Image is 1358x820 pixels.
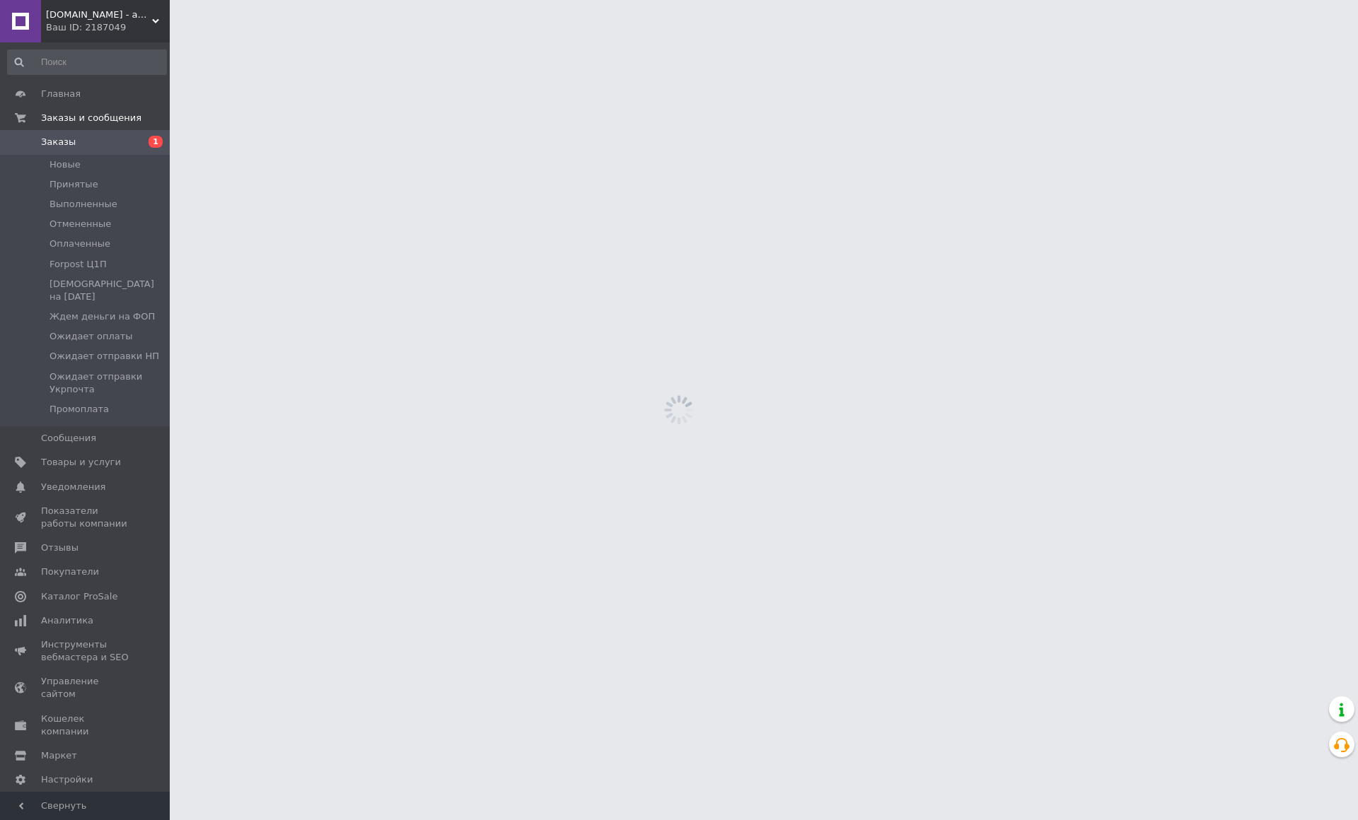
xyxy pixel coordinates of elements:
[50,238,110,250] span: Оплаченные
[41,481,105,493] span: Уведомления
[41,566,99,578] span: Покупатели
[46,21,170,34] div: Ваш ID: 2187049
[41,590,117,603] span: Каталог ProSale
[50,370,166,396] span: Ожидает отправки Укрпочта
[41,432,96,445] span: Сообщения
[50,178,98,191] span: Принятые
[50,198,117,211] span: Выполненные
[41,614,93,627] span: Аналитика
[41,505,131,530] span: Показатели работы компании
[50,218,111,230] span: Отмененные
[50,350,159,363] span: Ожидает отправки НП
[41,136,76,148] span: Заказы
[50,403,109,416] span: Промоплата
[50,258,107,271] span: Forpost Ц1П
[41,713,131,738] span: Кошелек компании
[41,773,93,786] span: Настройки
[41,638,131,664] span: Инструменты вебмастера и SEO
[41,675,131,701] span: Управление сайтом
[50,330,133,343] span: Ожидает оплаты
[41,749,77,762] span: Маркет
[41,88,81,100] span: Главная
[50,158,81,171] span: Новые
[46,8,152,21] span: you-love-shop.com.ua - атрибутика, сувениры и украшения
[7,49,167,75] input: Поиск
[149,136,163,148] span: 1
[50,310,155,323] span: Ждем деньги на ФОП
[41,112,141,124] span: Заказы и сообщения
[50,278,166,303] span: [DEMOGRAPHIC_DATA] на [DATE]
[41,541,79,554] span: Отзывы
[41,456,121,469] span: Товары и услуги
